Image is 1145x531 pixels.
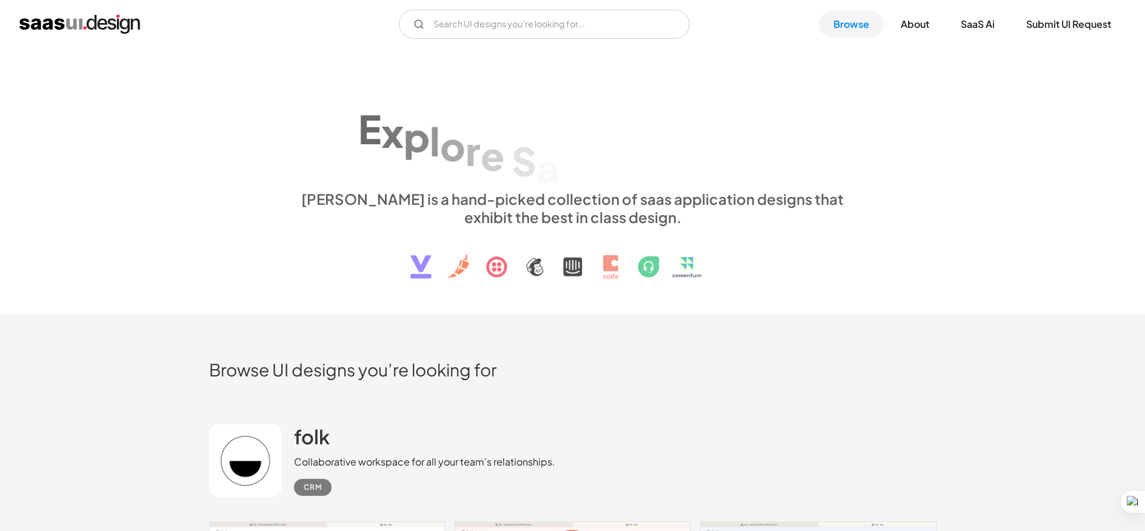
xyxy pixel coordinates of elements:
[294,190,852,226] div: [PERSON_NAME] is a hand-picked collection of saas application designs that exhibit the best in cl...
[481,132,504,179] div: e
[536,144,559,190] div: a
[430,118,440,164] div: l
[1012,11,1126,38] a: Submit UI Request
[294,424,330,455] a: folk
[512,138,536,184] div: S
[294,424,330,449] h2: folk
[358,105,381,152] div: E
[294,85,852,178] h1: Explore SaaS UI design patterns & interactions.
[209,359,936,380] h2: Browse UI designs you’re looking for
[294,455,555,469] div: Collaborative workspace for all your team’s relationships.
[399,10,690,39] form: Email Form
[946,11,1009,38] a: SaaS Ai
[466,127,481,173] div: r
[304,480,322,495] div: CRM
[381,109,404,156] div: x
[440,122,466,169] div: o
[819,11,884,38] a: Browse
[886,11,944,38] a: About
[399,10,690,39] input: Search UI designs you're looking for...
[404,113,430,160] div: p
[19,15,140,34] a: home
[389,226,756,289] img: text, icon, saas logo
